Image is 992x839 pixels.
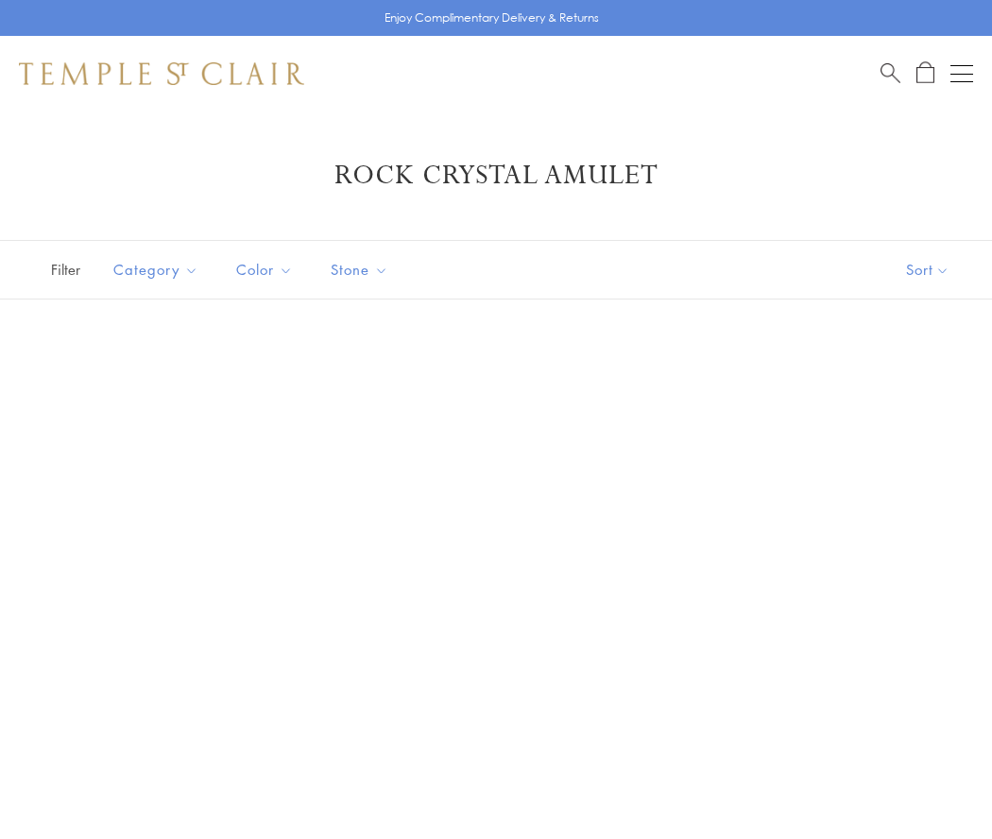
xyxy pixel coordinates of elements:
[99,248,213,291] button: Category
[881,61,900,85] a: Search
[104,258,213,282] span: Category
[222,248,307,291] button: Color
[916,61,934,85] a: Open Shopping Bag
[950,62,973,85] button: Open navigation
[19,62,304,85] img: Temple St. Clair
[227,258,307,282] span: Color
[316,248,402,291] button: Stone
[385,9,599,27] p: Enjoy Complimentary Delivery & Returns
[864,241,992,299] button: Show sort by
[47,159,945,193] h1: Rock Crystal Amulet
[321,258,402,282] span: Stone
